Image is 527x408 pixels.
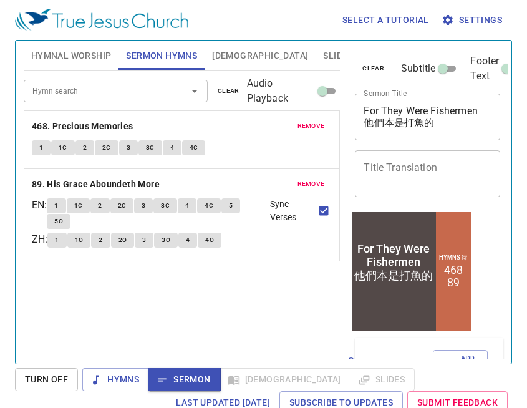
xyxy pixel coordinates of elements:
[83,142,87,153] span: 2
[142,235,146,246] span: 3
[162,235,170,246] span: 3C
[297,178,325,190] span: remove
[118,235,127,246] span: 2C
[98,200,102,211] span: 2
[439,9,507,32] button: Settings
[39,142,43,153] span: 1
[401,61,435,76] span: Subtitle
[186,82,203,100] button: Open
[444,12,502,28] span: Settings
[198,233,221,248] button: 4C
[54,216,63,227] span: 5C
[323,48,352,64] span: Slides
[75,140,94,155] button: 2
[218,85,239,97] span: clear
[185,200,189,211] span: 4
[270,198,316,224] span: Sync Verses
[59,142,67,153] span: 1C
[126,48,197,64] span: Sermon Hymns
[15,9,188,31] img: True Jesus Church
[337,9,434,32] button: Select a tutorial
[290,177,332,192] button: remove
[470,54,499,84] span: Footer Text
[433,350,488,389] button: Add to Lineup
[182,140,206,155] button: 4C
[205,235,214,246] span: 4C
[247,76,316,106] span: Audio Playback
[142,200,145,211] span: 3
[170,142,174,153] span: 4
[74,200,83,211] span: 1C
[25,372,68,387] span: Turn Off
[210,84,247,99] button: clear
[111,233,135,248] button: 2C
[350,210,473,333] iframe: from-child
[90,198,109,213] button: 2
[95,140,118,155] button: 2C
[229,200,233,211] span: 5
[32,140,51,155] button: 1
[75,235,84,246] span: 1C
[31,48,112,64] span: Hymnal Worship
[91,233,110,248] button: 2
[67,233,91,248] button: 1C
[32,198,47,213] p: EN :
[197,198,221,213] button: 4C
[178,198,196,213] button: 4
[92,372,139,387] span: Hymns
[441,352,480,387] span: Add to Lineup
[355,61,392,76] button: clear
[99,235,102,246] span: 2
[55,235,59,246] span: 1
[47,198,65,213] button: 1
[153,198,177,213] button: 3C
[135,233,153,248] button: 3
[154,233,178,248] button: 3C
[15,368,78,391] button: Turn Off
[67,198,90,213] button: 1C
[138,140,162,155] button: 3C
[158,372,210,387] span: Sermon
[146,142,155,153] span: 3C
[163,140,181,155] button: 4
[348,354,391,384] p: Sermon Lineup ( 0 )
[82,368,149,391] button: Hymns
[102,142,111,153] span: 2C
[119,140,138,155] button: 3
[32,232,47,247] p: ZH :
[290,119,332,134] button: remove
[190,142,198,153] span: 4C
[32,119,133,134] b: 468. Precious Memories
[127,142,130,153] span: 3
[47,214,70,229] button: 5C
[212,48,308,64] span: [DEMOGRAPHIC_DATA]
[161,200,170,211] span: 3C
[54,200,58,211] span: 1
[32,177,160,192] b: 89. His Grace Aboundeth More
[110,198,134,213] button: 2C
[32,177,162,192] button: 89. His Grace Aboundeth More
[47,233,66,248] button: 1
[134,198,153,213] button: 3
[32,119,135,134] button: 468. Precious Memories
[297,120,325,132] span: remove
[364,105,491,129] textarea: For They Were Fishermen 他們本是打魚的
[205,200,213,211] span: 4C
[51,140,75,155] button: 1C
[355,338,503,402] div: Sermon Lineup(0)clearAdd to Lineup
[186,235,190,246] span: 4
[118,200,127,211] span: 2C
[148,368,220,391] button: Sermon
[221,198,240,213] button: 5
[178,233,197,248] button: 4
[342,12,429,28] span: Select a tutorial
[362,63,384,74] span: clear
